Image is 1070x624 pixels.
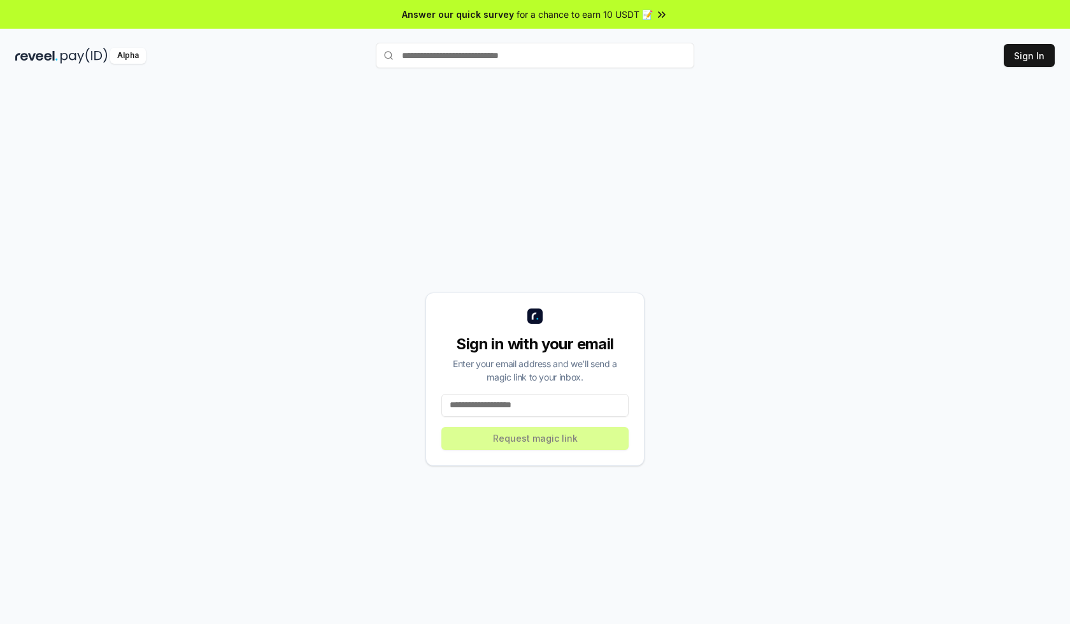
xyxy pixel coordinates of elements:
[402,8,514,21] span: Answer our quick survey
[61,48,108,64] img: pay_id
[441,357,629,384] div: Enter your email address and we’ll send a magic link to your inbox.
[15,48,58,64] img: reveel_dark
[1004,44,1055,67] button: Sign In
[441,334,629,354] div: Sign in with your email
[527,308,543,324] img: logo_small
[517,8,653,21] span: for a chance to earn 10 USDT 📝
[110,48,146,64] div: Alpha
